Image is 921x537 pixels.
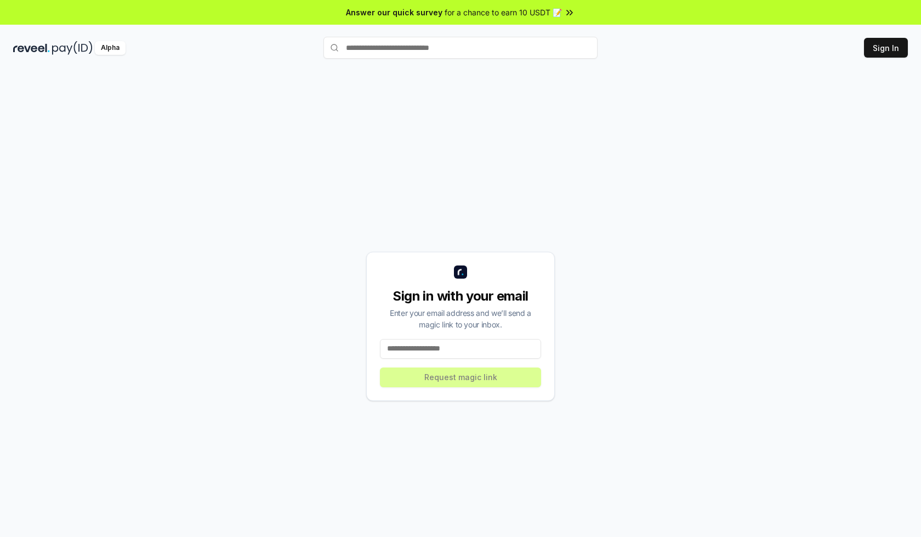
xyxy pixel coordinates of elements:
[13,41,50,55] img: reveel_dark
[454,265,467,279] img: logo_small
[52,41,93,55] img: pay_id
[346,7,442,18] span: Answer our quick survey
[380,287,541,305] div: Sign in with your email
[445,7,562,18] span: for a chance to earn 10 USDT 📝
[95,41,126,55] div: Alpha
[380,307,541,330] div: Enter your email address and we’ll send a magic link to your inbox.
[864,38,908,58] button: Sign In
